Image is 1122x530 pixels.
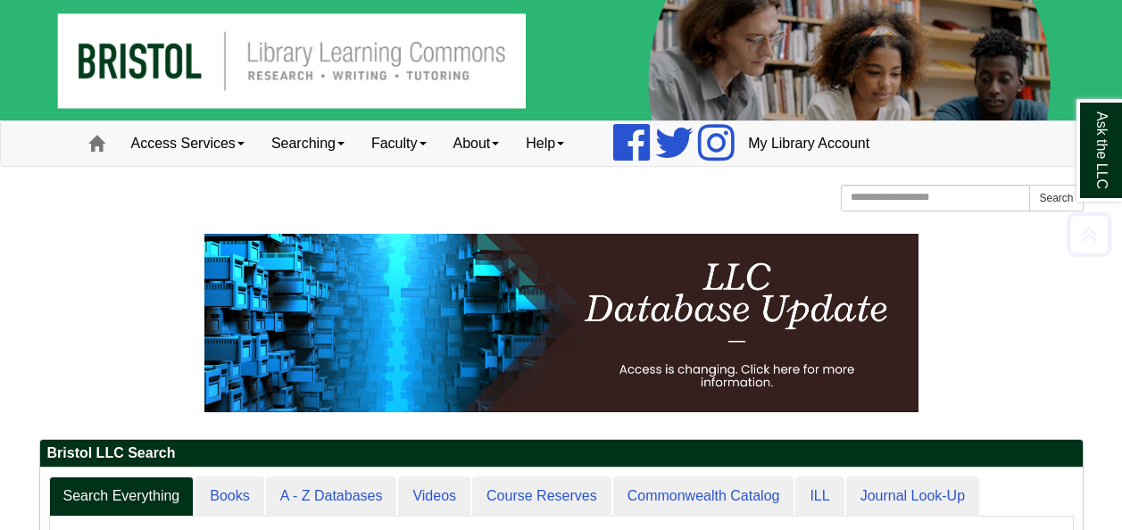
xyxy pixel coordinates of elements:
[195,476,263,517] a: Books
[204,234,918,412] img: HTML tutorial
[735,121,883,166] a: My Library Account
[1029,185,1083,211] button: Search
[846,476,979,517] a: Journal Look-Up
[512,121,578,166] a: Help
[795,476,844,517] a: ILL
[266,476,397,517] a: A - Z Databases
[258,121,358,166] a: Searching
[358,121,440,166] a: Faculty
[118,121,258,166] a: Access Services
[440,121,513,166] a: About
[613,476,794,517] a: Commonwealth Catalog
[1060,222,1118,246] a: Back to Top
[49,476,195,517] a: Search Everything
[398,476,470,517] a: Videos
[40,440,1083,468] h2: Bristol LLC Search
[472,476,611,517] a: Course Reserves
